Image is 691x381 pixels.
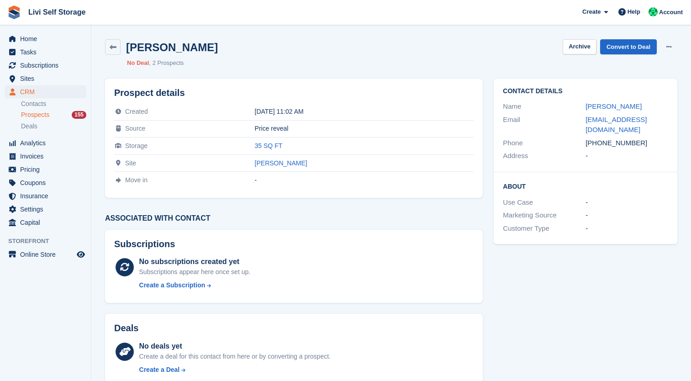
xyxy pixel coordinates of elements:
a: Prospects 155 [21,110,86,120]
span: Storefront [8,237,91,246]
a: [PERSON_NAME] [586,102,642,110]
a: menu [5,32,86,45]
div: [DATE] 11:02 AM [255,108,474,115]
div: Marketing Source [503,210,586,221]
div: - [586,223,668,234]
span: Move in [125,176,148,184]
span: Settings [20,203,75,216]
h2: Contact Details [503,88,668,95]
div: Email [503,115,586,135]
span: Analytics [20,137,75,149]
h2: Deals [114,323,138,333]
div: Create a Subscription [139,280,206,290]
img: Joe Robertson [649,7,658,16]
span: Sites [20,72,75,85]
h2: About [503,181,668,190]
a: menu [5,216,86,229]
div: Name [503,101,586,112]
a: Deals [21,122,86,131]
div: 155 [72,111,86,119]
a: menu [5,163,86,176]
span: Capital [20,216,75,229]
span: Source [125,125,145,132]
span: Home [20,32,75,45]
div: Phone [503,138,586,148]
a: menu [5,137,86,149]
a: Preview store [75,249,86,260]
span: Account [659,8,683,17]
span: Subscriptions [20,59,75,72]
h2: Prospect details [114,88,474,98]
div: - [586,210,668,221]
a: menu [5,46,86,58]
span: Pricing [20,163,75,176]
div: Create a Deal [139,365,180,375]
div: [PHONE_NUMBER] [586,138,668,148]
img: stora-icon-8386f47178a22dfd0bd8f6a31ec36ba5ce8667c1dd55bd0f319d3a0aa187defe.svg [7,5,21,19]
button: Archive [563,39,596,54]
div: - [586,197,668,208]
div: - [586,151,668,161]
span: CRM [20,85,75,98]
div: Price reveal [255,125,474,132]
a: 35 SQ FT [255,142,283,149]
span: Storage [125,142,148,149]
div: Customer Type [503,223,586,234]
a: menu [5,190,86,202]
h2: Subscriptions [114,239,474,249]
a: menu [5,59,86,72]
span: Help [628,7,640,16]
a: Convert to Deal [600,39,657,54]
div: No deals yet [139,341,331,352]
span: Site [125,159,136,167]
div: Subscriptions appear here once set up. [139,267,251,277]
span: Prospects [21,111,49,119]
a: [EMAIL_ADDRESS][DOMAIN_NAME] [586,116,647,134]
span: Coupons [20,176,75,189]
span: Deals [21,122,37,131]
div: No subscriptions created yet [139,256,251,267]
a: [PERSON_NAME] [255,159,307,167]
a: menu [5,248,86,261]
div: Use Case [503,197,586,208]
div: Create a deal for this contact from here or by converting a prospect. [139,352,331,361]
a: Create a Subscription [139,280,251,290]
a: menu [5,72,86,85]
a: menu [5,176,86,189]
h2: [PERSON_NAME] [126,41,218,53]
a: menu [5,150,86,163]
a: Contacts [21,100,86,108]
span: Created [125,108,148,115]
li: 2 Prospects [149,58,184,68]
a: menu [5,85,86,98]
span: Tasks [20,46,75,58]
a: Livi Self Storage [25,5,89,20]
span: Online Store [20,248,75,261]
li: No Deal [127,58,149,68]
a: menu [5,203,86,216]
h3: Associated with contact [105,214,483,222]
div: - [255,176,474,184]
a: Create a Deal [139,365,331,375]
div: Address [503,151,586,161]
span: Insurance [20,190,75,202]
span: Invoices [20,150,75,163]
span: Create [582,7,601,16]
